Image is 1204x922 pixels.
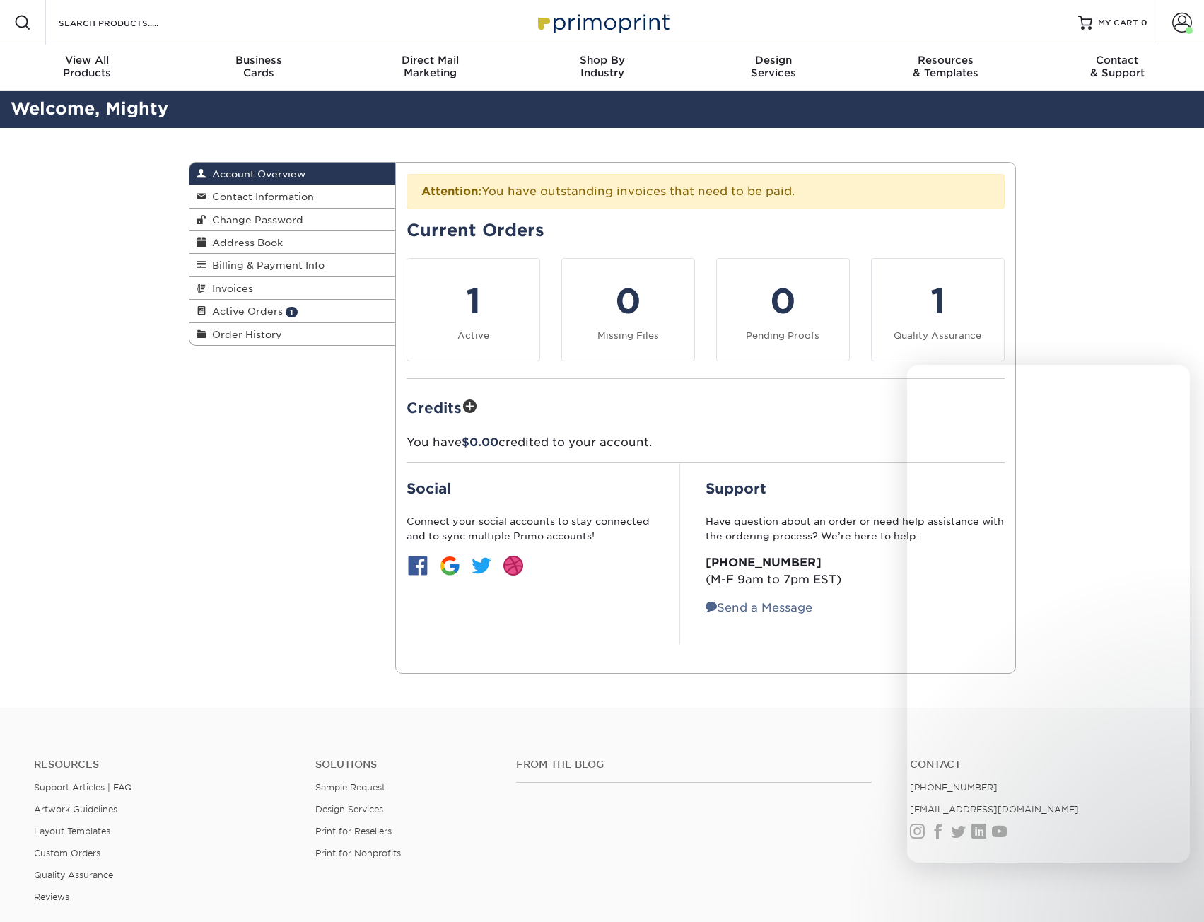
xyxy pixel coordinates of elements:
[457,330,489,341] small: Active
[206,191,314,202] span: Contact Information
[516,759,872,771] h4: From the Blog
[315,782,385,793] a: Sample Request
[1031,54,1203,66] span: Contact
[344,45,516,91] a: Direct MailMarketing
[34,826,110,836] a: Layout Templates
[860,45,1031,91] a: Resources& Templates
[725,276,841,327] div: 0
[189,209,396,231] a: Change Password
[189,231,396,254] a: Address Book
[516,54,688,66] span: Shop By
[173,54,344,79] div: Cards
[880,276,995,327] div: 1
[34,870,113,880] a: Quality Assurance
[173,45,344,91] a: BusinessCards
[34,848,100,858] a: Custom Orders
[688,54,860,66] span: Design
[516,54,688,79] div: Industry
[746,330,819,341] small: Pending Proofs
[286,307,298,317] span: 1
[894,330,981,341] small: Quality Assurance
[416,276,531,327] div: 1
[189,300,396,322] a: Active Orders 1
[532,7,673,37] img: Primoprint
[688,45,860,91] a: DesignServices
[206,168,305,180] span: Account Overview
[597,330,659,341] small: Missing Files
[407,174,1005,209] div: You have outstanding invoices that need to be paid.
[34,782,132,793] a: Support Articles | FAQ
[706,514,1005,543] p: Have question about an order or need help assistance with the ordering process? We’re here to help:
[4,879,120,917] iframe: Google Customer Reviews
[571,276,686,327] div: 0
[716,258,850,361] a: 0 Pending Proofs
[34,759,294,771] h4: Resources
[1031,54,1203,79] div: & Support
[189,254,396,276] a: Billing & Payment Info
[860,54,1031,66] span: Resources
[407,221,1005,241] h2: Current Orders
[706,554,1005,588] p: (M-F 9am to 7pm EST)
[462,436,498,449] span: $0.00
[344,54,516,79] div: Marketing
[206,305,283,317] span: Active Orders
[516,45,688,91] a: Shop ByIndustry
[706,556,822,569] strong: [PHONE_NUMBER]
[706,480,1005,497] h2: Support
[407,396,1005,418] h2: Credits
[1141,18,1147,28] span: 0
[189,277,396,300] a: Invoices
[206,259,325,271] span: Billing & Payment Info
[407,554,429,577] img: btn-facebook.jpg
[315,804,383,815] a: Design Services
[561,258,695,361] a: 0 Missing Files
[438,554,461,577] img: btn-google.jpg
[407,480,654,497] h2: Social
[206,214,303,226] span: Change Password
[315,826,392,836] a: Print for Resellers
[206,237,283,248] span: Address Book
[1156,874,1190,908] iframe: Intercom live chat
[470,554,493,577] img: btn-twitter.jpg
[189,163,396,185] a: Account Overview
[34,804,117,815] a: Artwork Guidelines
[907,365,1190,863] iframe: Intercom live chat
[315,848,401,858] a: Print for Nonprofits
[315,759,495,771] h4: Solutions
[706,601,812,614] a: Send a Message
[421,185,481,198] strong: Attention:
[871,258,1005,361] a: 1 Quality Assurance
[688,54,860,79] div: Services
[206,329,282,340] span: Order History
[502,554,525,577] img: btn-dribbble.jpg
[173,54,344,66] span: Business
[407,258,540,361] a: 1 Active
[1031,45,1203,91] a: Contact& Support
[344,54,516,66] span: Direct Mail
[206,283,253,294] span: Invoices
[189,323,396,345] a: Order History
[1098,17,1138,29] span: MY CART
[189,185,396,208] a: Contact Information
[860,54,1031,79] div: & Templates
[407,434,1005,451] p: You have credited to your account.
[407,514,654,543] p: Connect your social accounts to stay connected and to sync multiple Primo accounts!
